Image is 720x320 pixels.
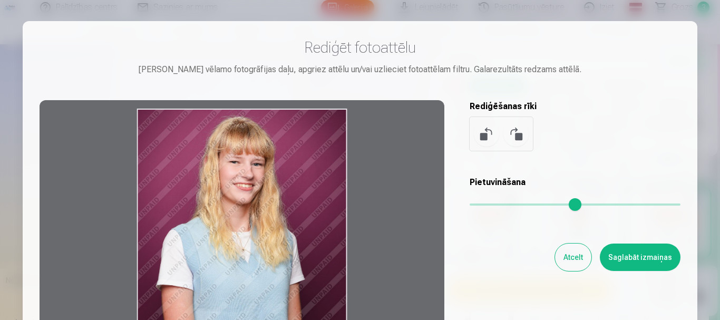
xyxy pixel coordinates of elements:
div: [PERSON_NAME] vēlamo fotogrāfijas daļu, apgriez attēlu un/vai uzlieciet fotoattēlam filtru. Galar... [40,63,680,76]
button: Atcelt [555,244,591,271]
h3: Rediģēt fotoattēlu [40,38,680,57]
h5: Pietuvināšana [470,176,680,189]
button: Saglabāt izmaiņas [600,244,680,271]
h5: Rediģēšanas rīki [470,100,680,113]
